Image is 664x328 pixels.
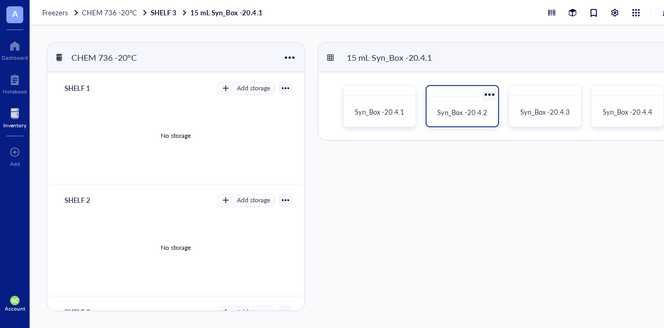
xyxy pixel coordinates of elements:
div: Add [10,161,20,167]
div: Dashboard [2,54,28,61]
span: Syn_Box -20.4.2 [437,107,487,117]
span: Syn_Box -20.4.4 [603,107,652,117]
div: Notebook [3,88,27,95]
div: No storage [161,131,191,140]
div: SHELF 1 [60,81,123,96]
a: Inventory [3,105,26,128]
span: A [12,7,18,20]
div: 15 mL Syn_Box -20.4.1 [342,49,437,67]
div: Account [5,305,25,312]
div: SHELF 3 [60,305,123,320]
a: SHELF 315 mL Syn_Box -20.4.1 [151,8,264,17]
div: Add storage [237,307,270,317]
div: Add storage [237,195,270,205]
div: CHEM 736 -20°C [67,49,142,67]
button: Add storage [217,306,275,318]
span: Freezers [42,7,68,17]
div: Inventory [3,122,26,128]
a: Notebook [3,71,27,95]
button: Add storage [217,194,275,207]
span: RC [12,297,19,304]
span: Syn_Box -20.4.3 [520,107,570,117]
span: Syn_Box -20.4.1 [355,107,404,117]
a: Freezers [42,8,80,17]
div: SHELF 2 [60,193,123,208]
div: Add storage [237,83,270,93]
a: CHEM 736 -20°C [82,8,149,17]
a: Dashboard [2,38,28,61]
span: CHEM 736 -20°C [82,7,137,17]
button: Add storage [217,82,275,95]
div: No storage [161,243,191,252]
